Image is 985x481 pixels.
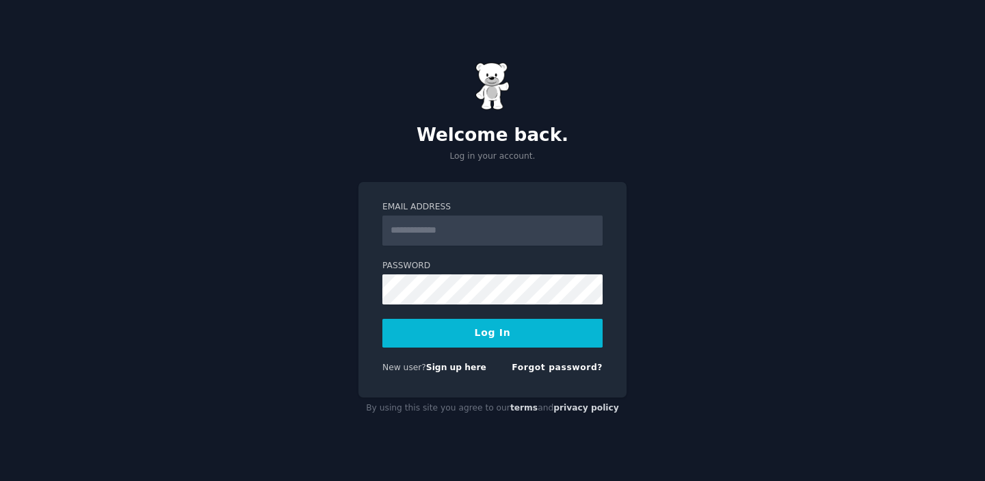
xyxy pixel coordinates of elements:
[358,125,627,146] h2: Welcome back.
[382,201,603,213] label: Email Address
[382,319,603,348] button: Log In
[382,363,426,372] span: New user?
[358,398,627,419] div: By using this site you agree to our and
[426,363,486,372] a: Sign up here
[475,62,510,110] img: Gummy Bear
[512,363,603,372] a: Forgot password?
[358,151,627,163] p: Log in your account.
[382,260,603,272] label: Password
[510,403,538,413] a: terms
[553,403,619,413] a: privacy policy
